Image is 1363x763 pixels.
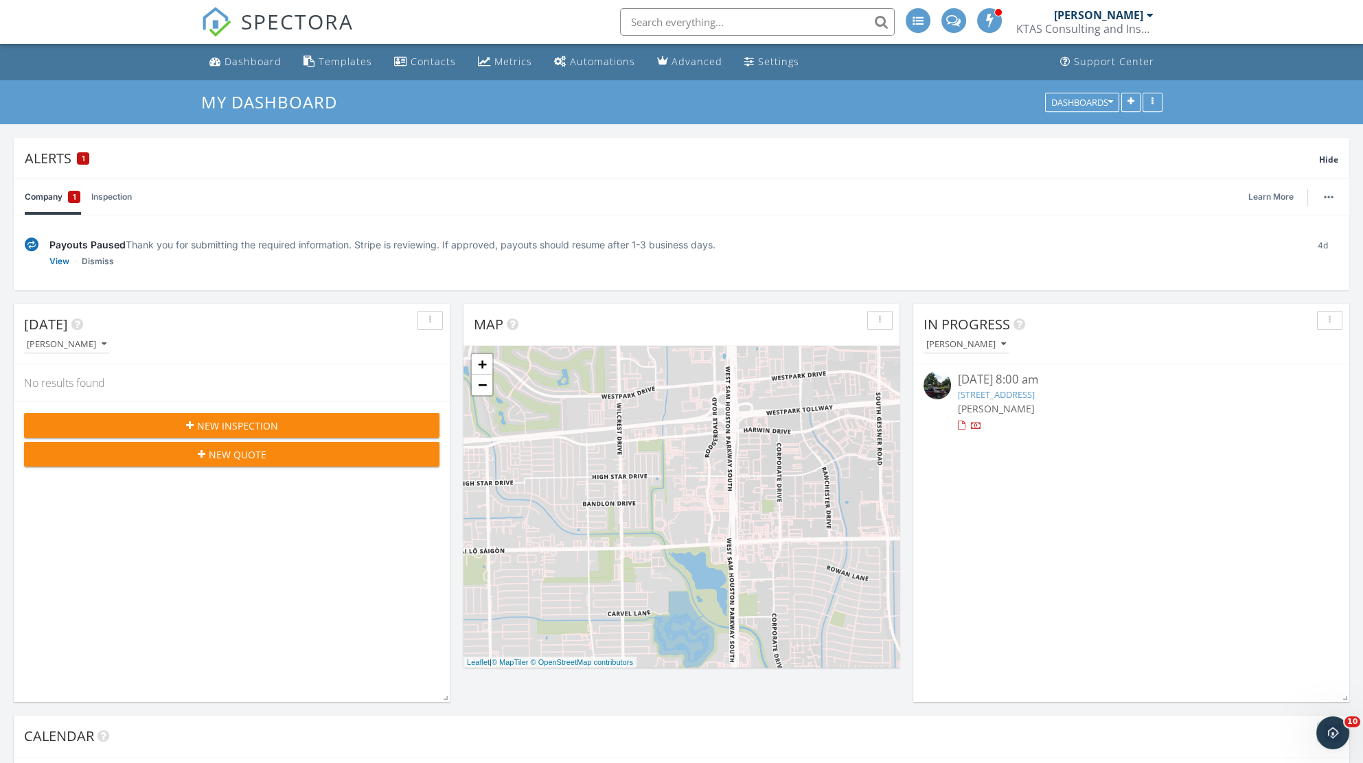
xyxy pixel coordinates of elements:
span: [DATE] [24,315,68,333]
img: streetview [924,371,951,399]
a: Learn More [1248,190,1302,204]
span: 1 [73,190,76,204]
button: [PERSON_NAME] [924,336,1009,354]
a: Inspection [91,179,132,215]
span: New Inspection [197,419,278,433]
img: The Best Home Inspection Software - Spectora [201,7,231,37]
a: Metrics [472,49,538,75]
div: No results found [14,364,450,401]
div: [PERSON_NAME] [27,340,106,349]
img: under-review-2fe708636b114a7f4b8d.svg [25,237,38,252]
span: Calendar [24,727,94,745]
div: Support Center [1074,55,1154,68]
a: Dashboard [204,49,287,75]
div: Alerts [25,149,1319,167]
span: Hide [1319,154,1338,165]
a: Contacts [389,49,461,75]
a: View [49,255,69,268]
a: Zoom in [472,354,492,375]
div: Templates [319,55,372,68]
div: KTAS Consulting and Inspection Services, LLC [1016,22,1154,36]
a: © OpenStreetMap contributors [531,658,633,666]
span: Payouts Paused [49,239,126,250]
a: Dismiss [82,255,114,268]
span: Map [474,315,503,333]
a: Zoom out [472,375,492,395]
span: SPECTORA [241,7,354,36]
div: [PERSON_NAME] [926,340,1006,349]
a: Support Center [1055,49,1160,75]
div: Dashboard [225,55,282,68]
a: SPECTORA [201,19,354,47]
div: Dashboards [1051,97,1113,107]
a: © MapTiler [492,658,529,666]
iframe: Intercom live chat [1316,716,1349,749]
span: 10 [1344,716,1360,727]
a: Automations (Advanced) [549,49,641,75]
input: Search everything... [620,8,895,36]
img: ellipsis-632cfdd7c38ec3a7d453.svg [1324,196,1333,198]
a: [DATE] 8:00 am [STREET_ADDRESS] [PERSON_NAME] [924,371,1339,432]
button: New Inspection [24,413,439,438]
span: 1 [82,154,85,163]
a: Leaflet [467,658,490,666]
div: 4d [1307,237,1338,268]
a: Advanced [652,49,728,75]
span: In Progress [924,315,1010,333]
div: [PERSON_NAME] [1054,8,1143,22]
span: [PERSON_NAME] [958,402,1035,415]
button: Dashboards [1045,93,1119,112]
button: [PERSON_NAME] [24,336,109,354]
div: | [463,657,637,668]
div: Automations [570,55,635,68]
div: Advanced [672,55,722,68]
a: My Dashboard [201,91,349,113]
div: [DATE] 8:00 am [958,371,1304,388]
div: Settings [758,55,799,68]
a: Settings [739,49,805,75]
div: Thank you for submitting the required information. Stripe is reviewing. If approved, payouts shou... [49,237,1296,252]
span: New Quote [209,447,266,462]
div: Contacts [411,55,456,68]
div: Metrics [494,55,532,68]
button: New Quote [24,442,439,467]
a: [STREET_ADDRESS] [958,388,1035,401]
a: Templates [298,49,378,75]
a: Company [25,179,80,215]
